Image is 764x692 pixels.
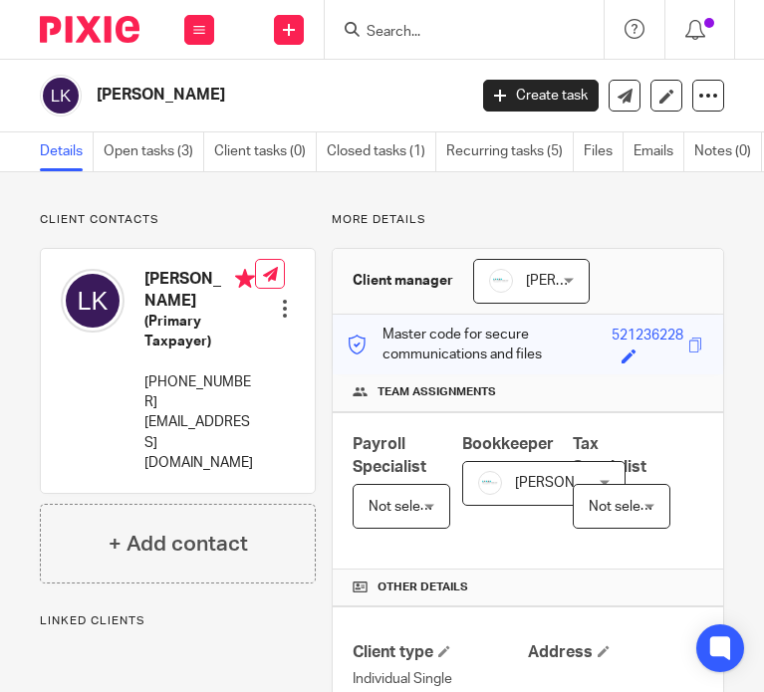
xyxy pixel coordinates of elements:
img: _Logo.png [478,471,502,495]
span: Not selected [369,500,449,514]
span: Tax Specialist [573,436,646,475]
h4: Address [528,642,703,663]
span: Not selected [589,500,669,514]
h4: + Add contact [109,529,248,560]
img: svg%3E [40,75,82,116]
h3: Client manager [353,271,453,291]
h4: Client type [353,642,528,663]
h2: [PERSON_NAME] [97,85,382,106]
h4: [PERSON_NAME] [144,269,255,312]
p: Linked clients [40,613,316,629]
span: Payroll Specialist [353,436,426,475]
a: Emails [634,132,684,171]
img: svg%3E [61,269,125,333]
p: Individual Single [353,669,528,689]
img: Pixie [40,16,139,43]
a: Files [584,132,624,171]
span: Bookkeeper [462,436,554,452]
p: Master code for secure communications and files [348,325,612,365]
input: Search [365,24,544,42]
p: Client contacts [40,212,316,228]
div: 521236228 [612,326,683,348]
span: Other details [378,579,468,595]
a: Recurring tasks (5) [446,132,574,171]
img: _Logo.png [489,269,513,293]
a: Notes (0) [694,132,762,171]
a: Closed tasks (1) [327,132,436,171]
p: [EMAIL_ADDRESS][DOMAIN_NAME] [144,412,255,473]
span: [PERSON_NAME] [526,274,636,288]
a: Details [40,132,94,171]
h5: (Primary Taxpayer) [144,312,255,352]
span: [PERSON_NAME] [515,476,625,490]
p: [PHONE_NUMBER] [144,372,255,413]
a: Client tasks (0) [214,132,317,171]
a: Open tasks (3) [104,132,204,171]
a: Create task [483,80,599,112]
i: Primary [235,269,255,289]
p: More details [332,212,724,228]
span: Team assignments [378,384,496,400]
